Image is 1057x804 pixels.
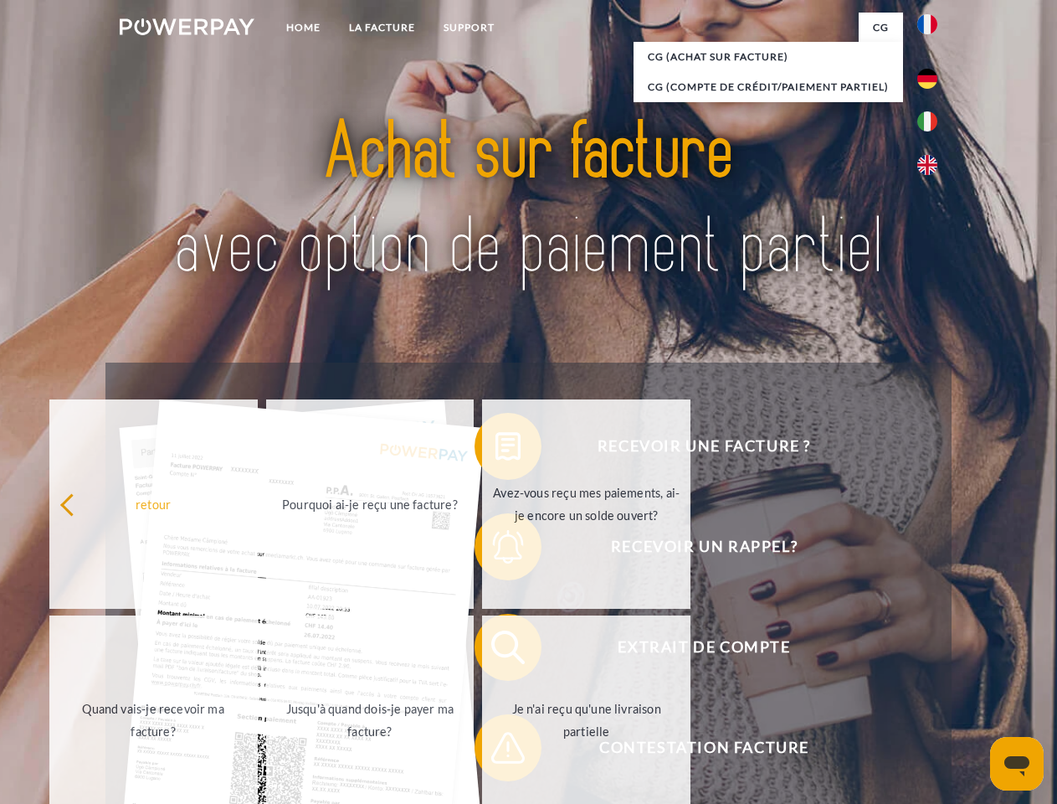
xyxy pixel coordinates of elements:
a: LA FACTURE [335,13,429,43]
img: fr [917,14,937,34]
img: title-powerpay_fr.svg [160,80,897,321]
img: logo-powerpay-white.svg [120,18,254,35]
div: Quand vais-je recevoir ma facture? [59,698,248,743]
div: Avez-vous reçu mes paiements, ai-je encore un solde ouvert? [492,482,680,527]
div: Pourquoi ai-je reçu une facture? [276,492,464,515]
div: retour [59,492,248,515]
a: Avez-vous reçu mes paiements, ai-je encore un solde ouvert? [482,399,690,609]
a: CG [859,13,903,43]
div: Jusqu'à quand dois-je payer ma facture? [276,698,464,743]
a: CG (Compte de crédit/paiement partiel) [634,72,903,102]
iframe: Bouton de lancement de la fenêtre de messagerie [990,737,1044,791]
div: Je n'ai reçu qu'une livraison partielle [492,698,680,743]
a: Support [429,13,509,43]
a: Home [272,13,335,43]
img: de [917,69,937,89]
img: en [917,155,937,175]
a: CG (achat sur facture) [634,42,903,72]
img: it [917,111,937,131]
